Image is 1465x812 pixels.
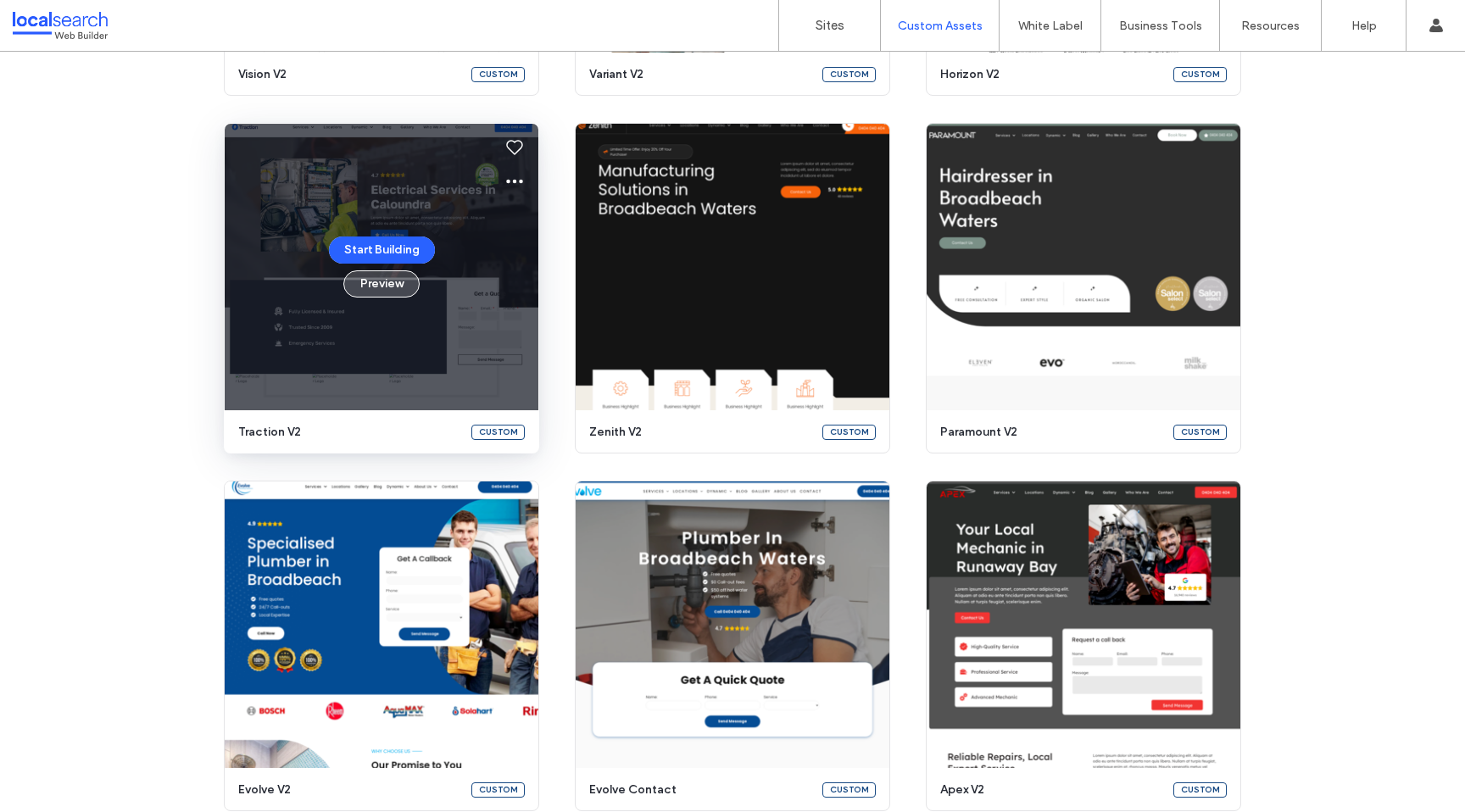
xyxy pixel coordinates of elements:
[343,270,420,298] button: Preview
[1241,19,1300,33] label: Resources
[238,781,461,798] span: evolve v2
[1351,19,1377,33] label: Help
[898,19,983,33] label: Custom Assets
[816,18,844,33] label: Sites
[940,424,1163,441] span: paramount v2
[822,782,876,798] div: Custom
[238,66,461,83] span: vision v2
[589,66,812,83] span: variant v2
[940,781,1163,798] span: apex v2
[471,425,525,440] div: Custom
[329,236,435,264] button: Start Building
[471,67,525,82] div: Custom
[940,66,1163,83] span: horizon v2
[1173,67,1227,82] div: Custom
[1173,425,1227,440] div: Custom
[471,782,525,798] div: Custom
[822,67,876,82] div: Custom
[1119,19,1202,33] label: Business Tools
[1173,782,1227,798] div: Custom
[238,424,461,441] span: traction v2
[589,781,812,798] span: evolve contact
[822,425,876,440] div: Custom
[39,12,74,27] span: Help
[589,424,812,441] span: zenith v2
[1018,19,1083,33] label: White Label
